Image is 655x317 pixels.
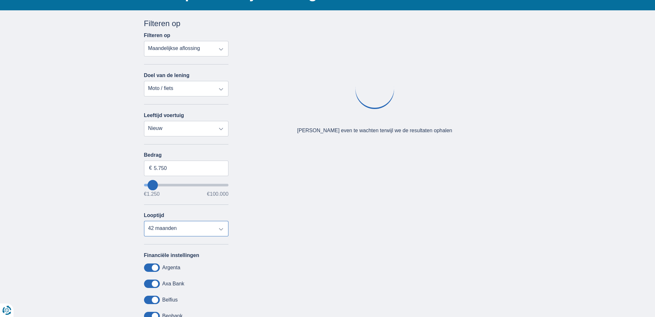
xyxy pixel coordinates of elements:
[144,33,170,38] label: Filteren op
[162,297,178,303] label: Belfius
[144,152,229,158] label: Bedrag
[144,18,229,29] div: Filteren op
[144,184,229,186] input: wantToBorrow
[144,73,189,78] label: Doel van de lening
[144,253,199,258] label: Financiële instellingen
[149,164,152,172] span: €
[144,192,160,197] span: €1.250
[144,213,164,218] label: Looptijd
[144,113,184,118] label: Leeftijd voertuig
[297,127,452,134] div: [PERSON_NAME] even te wachten terwijl we de resultaten ophalen
[162,265,180,271] label: Argenta
[207,192,228,197] span: €100.000
[162,281,184,287] label: Axa Bank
